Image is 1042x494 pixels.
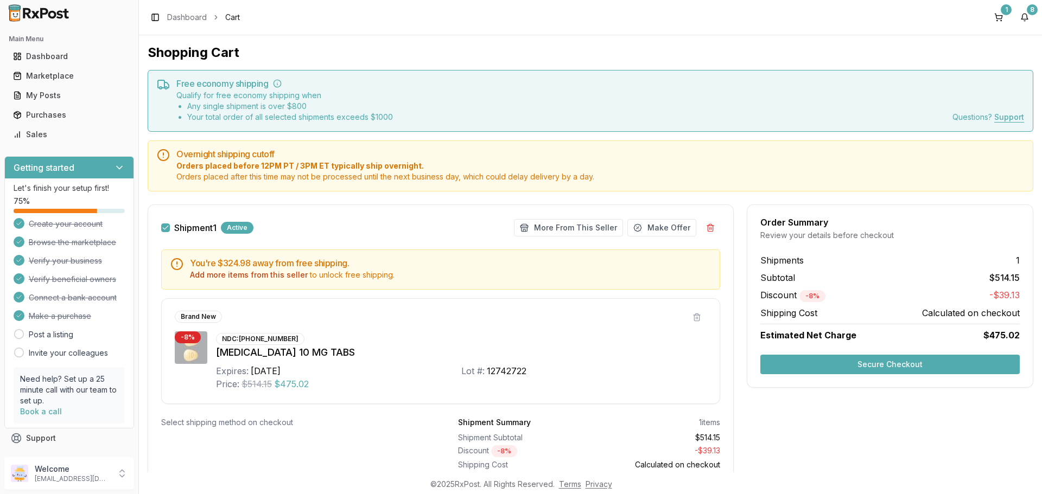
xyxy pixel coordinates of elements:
[990,9,1007,26] button: 1
[20,374,118,406] p: Need help? Set up a 25 minute call with our team to set up.
[187,101,393,112] li: Any single shipment is over $ 800
[13,70,125,81] div: Marketplace
[9,105,130,125] a: Purchases
[176,90,393,123] div: Qualify for free economy shipping when
[1027,4,1038,15] div: 8
[14,196,30,207] span: 75 %
[491,445,517,457] div: - 8 %
[760,330,856,341] span: Estimated Net Charge
[29,329,73,340] a: Post a listing
[586,479,612,489] a: Privacy
[13,90,125,101] div: My Posts
[760,355,1020,374] button: Secure Checkout
[216,333,304,345] div: NDC: [PHONE_NUMBER]
[1016,9,1033,26] button: 8
[4,448,134,467] button: Feedback
[148,44,1033,61] h1: Shopping Cart
[190,270,308,280] button: Add more items from this seller
[190,259,711,267] h5: You're $324.98 away from free shipping.
[487,364,526,377] div: 12742722
[176,161,1024,171] span: Orders placed before 12PM PT / 3PM ET typically ship overnight.
[699,417,720,428] div: 1 items
[9,86,130,105] a: My Posts
[799,290,825,302] div: - 8 %
[29,292,117,303] span: Connect a bank account
[627,219,696,236] button: Make Offer
[952,112,1024,123] div: Questions?
[9,125,130,144] a: Sales
[4,87,134,104] button: My Posts
[225,12,240,23] span: Cart
[14,161,74,174] h3: Getting started
[29,311,91,322] span: Make a purchase
[4,4,74,22] img: RxPost Logo
[1005,457,1031,483] iframe: Intercom live chat
[760,254,804,267] span: Shipments
[11,465,28,482] img: User avatar
[922,306,1020,319] span: Calculated on checkout
[13,129,125,140] div: Sales
[174,223,217,232] label: Shipment 1
[167,12,207,23] a: Dashboard
[559,479,581,489] a: Terms
[760,218,1020,227] div: Order Summary
[29,274,116,285] span: Verify beneficial owners
[1001,4,1012,15] div: 1
[29,237,116,248] span: Browse the marketplace
[216,377,239,390] div: Price:
[176,171,1024,182] span: Orders placed after this time may not be processed until the next business day, which could delay...
[989,271,1020,284] span: $514.15
[4,48,134,65] button: Dashboard
[29,348,108,358] a: Invite your colleagues
[274,377,309,390] span: $475.02
[458,445,585,457] div: Discount
[1016,254,1020,267] span: 1
[221,222,253,234] div: Active
[4,67,134,85] button: Marketplace
[983,329,1020,342] span: $475.02
[35,464,110,474] p: Welcome
[4,126,134,143] button: Sales
[190,270,711,280] div: to unlock free shipping.
[13,110,125,120] div: Purchases
[14,183,125,194] p: Let's finish your setup first!
[35,474,110,483] p: [EMAIL_ADDRESS][DOMAIN_NAME]
[175,311,222,323] div: Brand New
[29,219,103,229] span: Create your account
[187,112,393,123] li: Your total order of all selected shipments exceeds $ 1000
[13,51,125,62] div: Dashboard
[216,364,249,377] div: Expires:
[26,452,63,463] span: Feedback
[9,66,130,86] a: Marketplace
[216,345,707,360] div: [MEDICAL_DATA] 10 MG TABS
[458,417,531,428] div: Shipment Summary
[461,364,485,377] div: Lot #:
[9,47,130,66] a: Dashboard
[175,331,207,364] img: Trintellix 10 MG TABS
[176,150,1024,158] h5: Overnight shipping cutoff
[760,306,817,319] span: Shipping Cost
[20,407,62,416] a: Book a call
[594,445,721,457] div: - $39.13
[514,219,623,236] button: More From This Seller
[175,331,201,343] div: - 8 %
[251,364,281,377] div: [DATE]
[989,288,1020,302] span: -$39.13
[760,290,825,300] span: Discount
[458,459,585,470] div: Shipping Cost
[760,230,1020,241] div: Review your details before checkout
[4,106,134,124] button: Purchases
[458,432,585,443] div: Shipment Subtotal
[9,35,130,43] h2: Main Menu
[167,12,240,23] nav: breadcrumb
[29,255,102,266] span: Verify your business
[760,271,795,284] span: Subtotal
[161,417,423,428] div: Select shipping method on checkout
[4,428,134,448] button: Support
[176,79,1024,88] h5: Free economy shipping
[594,432,721,443] div: $514.15
[594,459,721,470] div: Calculated on checkout
[242,377,272,390] span: $514.15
